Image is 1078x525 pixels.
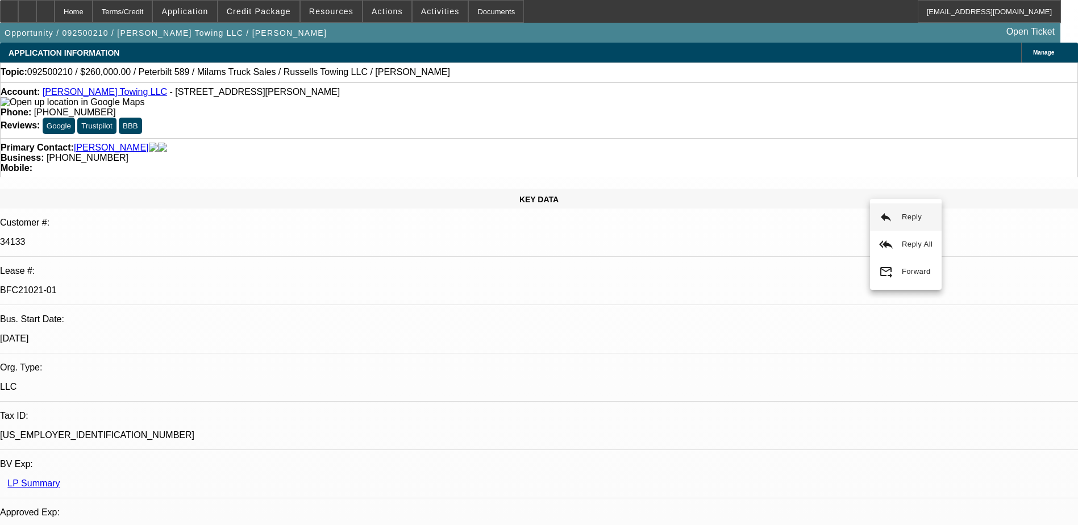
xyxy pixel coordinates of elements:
[227,7,291,16] span: Credit Package
[1,120,40,130] strong: Reviews:
[1,107,31,117] strong: Phone:
[1,153,44,163] strong: Business:
[5,28,327,37] span: Opportunity / 092500210 / [PERSON_NAME] Towing LLC / [PERSON_NAME]
[7,478,60,488] a: LP Summary
[301,1,362,22] button: Resources
[158,143,167,153] img: linkedin-icon.png
[77,118,116,134] button: Trustpilot
[153,1,217,22] button: Application
[1,87,40,97] strong: Account:
[218,1,299,22] button: Credit Package
[372,7,403,16] span: Actions
[119,118,142,134] button: BBB
[413,1,468,22] button: Activities
[879,238,893,251] mat-icon: reply_all
[1,143,74,153] strong: Primary Contact:
[43,87,167,97] a: [PERSON_NAME] Towing LLC
[9,48,119,57] span: APPLICATION INFORMATION
[1033,49,1054,56] span: Manage
[519,195,559,204] span: KEY DATA
[902,213,922,221] span: Reply
[149,143,158,153] img: facebook-icon.png
[27,67,450,77] span: 092500210 / $260,000.00 / Peterbilt 589 / Milams Truck Sales / Russells Towing LLC / [PERSON_NAME]
[879,265,893,278] mat-icon: forward_to_inbox
[34,107,116,117] span: [PHONE_NUMBER]
[43,118,75,134] button: Google
[161,7,208,16] span: Application
[170,87,340,97] span: - [STREET_ADDRESS][PERSON_NAME]
[1,97,144,107] a: View Google Maps
[1,163,32,173] strong: Mobile:
[1,67,27,77] strong: Topic:
[309,7,353,16] span: Resources
[879,210,893,224] mat-icon: reply
[1,97,144,107] img: Open up location in Google Maps
[363,1,411,22] button: Actions
[47,153,128,163] span: [PHONE_NUMBER]
[902,267,931,276] span: Forward
[902,240,933,248] span: Reply All
[421,7,460,16] span: Activities
[1002,22,1059,41] a: Open Ticket
[74,143,149,153] a: [PERSON_NAME]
